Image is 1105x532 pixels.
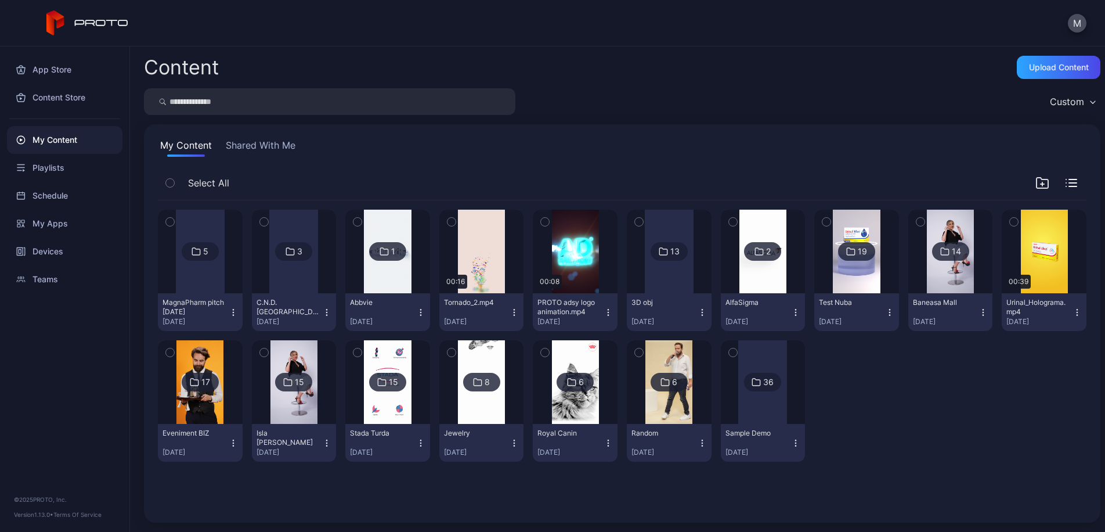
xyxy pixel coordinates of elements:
div: C.N.D. Abbvie [257,298,320,317]
div: [DATE] [257,448,323,457]
div: Upload Content [1029,63,1089,72]
button: Eveniment BIZ[DATE] [158,424,243,462]
div: 6 [672,377,677,387]
a: My Content [7,126,122,154]
button: Stada Turda[DATE] [345,424,430,462]
div: [DATE] [537,317,604,326]
div: [DATE] [913,317,979,326]
span: Version 1.13.0 • [14,511,53,518]
a: App Store [7,56,122,84]
button: Upload Content [1017,56,1100,79]
div: © 2025 PROTO, Inc. [14,495,115,504]
div: [DATE] [725,448,792,457]
div: [DATE] [257,317,323,326]
div: [DATE] [162,317,229,326]
div: [DATE] [350,448,416,457]
div: [DATE] [537,448,604,457]
button: My Content [158,138,214,157]
a: Teams [7,265,122,293]
div: Sample Demo [725,429,789,438]
span: Select All [188,176,229,190]
a: Content Store [7,84,122,112]
div: [DATE] [725,317,792,326]
div: 13 [670,246,680,257]
button: M [1068,14,1086,33]
div: [DATE] [444,448,510,457]
button: Shared With Me [223,138,298,157]
div: [DATE] [631,448,698,457]
a: Terms Of Service [53,511,102,518]
button: AlfaSigma[DATE] [721,293,806,331]
div: Content [144,57,219,77]
a: Playlists [7,154,122,182]
button: MagnaPharm pitch [DATE][DATE] [158,293,243,331]
div: [DATE] [631,317,698,326]
div: [DATE] [350,317,416,326]
button: Tornado_2.mp4[DATE] [439,293,524,331]
button: Urinal_Holograma.mp4[DATE] [1002,293,1086,331]
div: 8 [485,377,490,387]
div: 5 [203,246,208,257]
button: Baneasa Mall[DATE] [908,293,993,331]
div: [DATE] [444,317,510,326]
div: Tornado_2.mp4 [444,298,508,307]
a: Devices [7,238,122,265]
div: 1 [391,246,395,257]
div: Random [631,429,695,438]
div: [DATE] [1006,317,1072,326]
a: Schedule [7,182,122,210]
div: Urinal_Holograma.mp4 [1006,298,1070,317]
button: Sample Demo[DATE] [721,424,806,462]
div: PROTO adsy logo animation.mp4 [537,298,601,317]
div: 36 [763,377,774,387]
button: Test Nuba[DATE] [814,293,899,331]
button: Isla [PERSON_NAME][DATE] [252,424,337,462]
div: 6 [579,377,584,387]
div: 15 [389,377,398,387]
div: Isla Irina Baiant [257,429,320,447]
div: Eveniment BIZ [162,429,226,438]
button: PROTO adsy logo animation.mp4[DATE] [533,293,617,331]
div: 19 [858,246,867,257]
div: Custom [1050,96,1084,107]
div: MagnaPharm pitch sept2025 [162,298,226,317]
div: Royal Canin [537,429,601,438]
div: Jewelry [444,429,508,438]
div: 17 [201,377,210,387]
div: 15 [295,377,304,387]
div: 14 [952,246,961,257]
div: Test Nuba [819,298,883,307]
button: Random[DATE] [627,424,712,462]
button: Custom [1044,88,1100,115]
a: My Apps [7,210,122,238]
div: Abbvie [350,298,414,307]
div: Baneasa Mall [913,298,977,307]
button: Jewelry[DATE] [439,424,524,462]
div: AlfaSigma [725,298,789,307]
button: C.N.D. [GEOGRAPHIC_DATA][DATE] [252,293,337,331]
div: 3D obj [631,298,695,307]
div: [DATE] [819,317,885,326]
button: Abbvie[DATE] [345,293,430,331]
div: 3 [297,246,302,257]
button: 3D obj[DATE] [627,293,712,331]
div: Stada Turda [350,429,414,438]
button: Royal Canin[DATE] [533,424,617,462]
div: 2 [766,246,771,257]
div: [DATE] [162,448,229,457]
